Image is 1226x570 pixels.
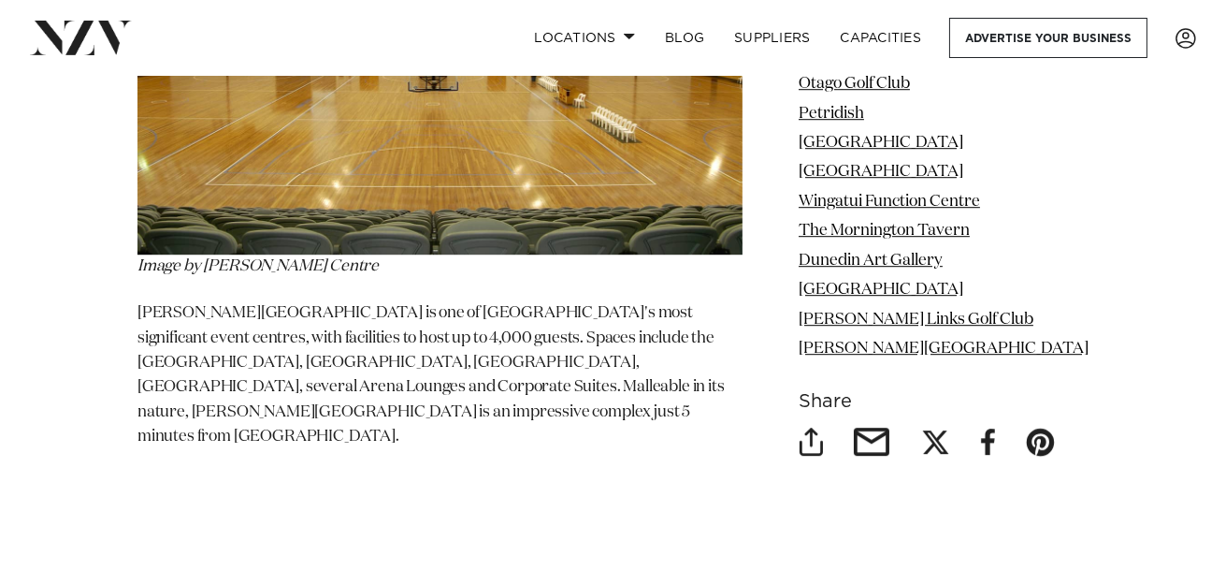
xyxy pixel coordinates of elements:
[799,106,864,122] a: Petridish
[799,282,963,298] a: [GEOGRAPHIC_DATA]
[799,164,963,180] a: [GEOGRAPHIC_DATA]
[519,18,650,58] a: Locations
[799,312,1033,328] a: [PERSON_NAME] Links Golf Club
[137,258,379,274] em: Image by [PERSON_NAME] Centre
[799,76,910,92] a: Otago Golf Club
[799,223,970,239] a: The Mornington Tavern
[826,18,937,58] a: Capacities
[30,21,132,54] img: nzv-logo.png
[949,18,1147,58] a: Advertise your business
[137,301,743,449] p: [PERSON_NAME][GEOGRAPHIC_DATA] is one of [GEOGRAPHIC_DATA]'s most significant event centres, with...
[799,194,980,210] a: Wingatui Function Centre
[799,341,1089,357] a: [PERSON_NAME][GEOGRAPHIC_DATA]
[650,18,719,58] a: BLOG
[799,253,943,269] a: Dunedin Art Gallery
[719,18,825,58] a: SUPPLIERS
[799,135,963,151] a: [GEOGRAPHIC_DATA]
[799,392,1089,412] h6: Share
